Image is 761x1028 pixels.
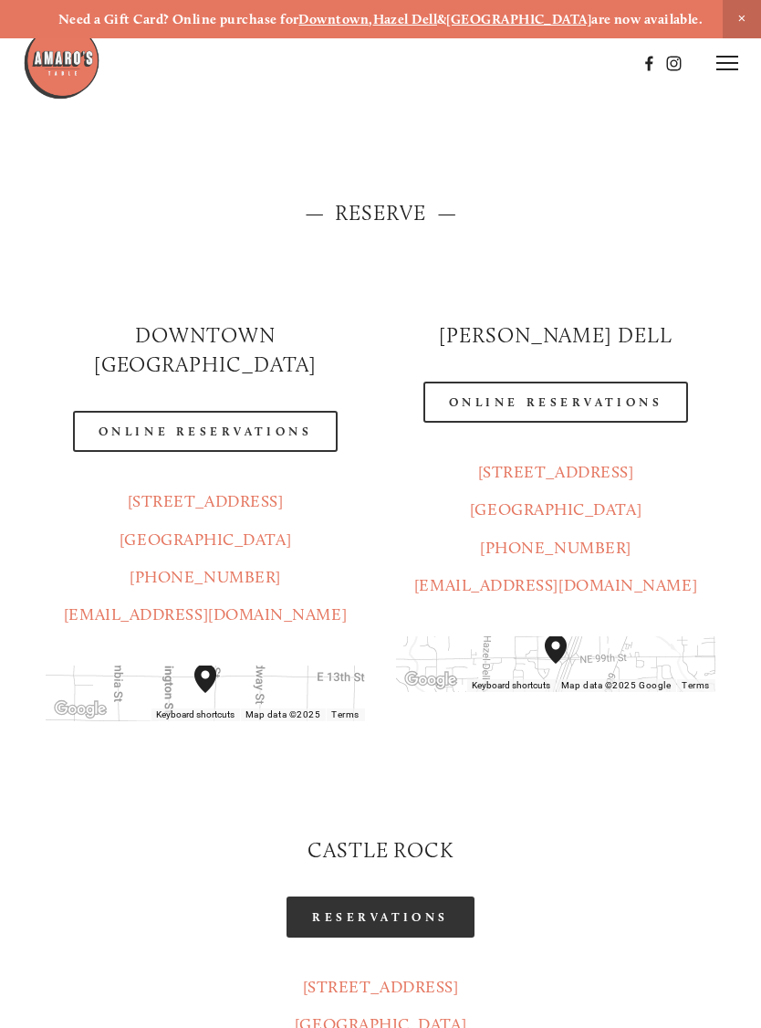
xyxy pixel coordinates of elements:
a: Downtown [298,11,369,27]
a: [EMAIL_ADDRESS][DOMAIN_NAME] [64,604,347,624]
strong: are now available. [591,11,703,27]
img: Google [401,668,461,692]
a: [EMAIL_ADDRESS][DOMAIN_NAME] [414,575,697,595]
a: [GEOGRAPHIC_DATA] [470,499,641,519]
strong: , [369,11,372,27]
a: Online Reservations [73,411,338,452]
a: Open this area in Google Maps (opens a new window) [50,698,110,721]
strong: & [437,11,446,27]
a: Online Reservations [423,382,688,423]
a: Terms [682,680,710,690]
h2: — Reserve — [46,199,715,228]
h2: [PERSON_NAME] DELL [396,321,715,351]
a: [PHONE_NUMBER] [130,567,281,587]
img: Google [50,698,110,721]
a: [STREET_ADDRESS] [128,491,284,511]
div: Amaro's Table 816 Northeast 98th Circle Vancouver, WA, 98665, United States [537,627,596,700]
span: Map data ©2025 Google [561,680,671,690]
button: Keyboard shortcuts [156,708,235,721]
strong: Need a Gift Card? Online purchase for [58,11,299,27]
div: Amaro's Table 1220 Main Street vancouver, United States [187,656,245,729]
a: [GEOGRAPHIC_DATA] [446,11,591,27]
h2: castle rock [46,836,715,865]
a: [STREET_ADDRESS] [478,462,634,482]
img: Amaro's Table [23,23,100,100]
a: [GEOGRAPHIC_DATA] [120,530,291,550]
button: Keyboard shortcuts [472,679,550,692]
h2: Downtown [GEOGRAPHIC_DATA] [46,321,365,380]
a: Terms [331,709,360,719]
a: [PHONE_NUMBER] [480,538,631,558]
a: Open this area in Google Maps (opens a new window) [401,668,461,692]
a: Hazel Dell [373,11,438,27]
a: Reservations [287,897,474,938]
span: Map data ©2025 [245,709,321,719]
